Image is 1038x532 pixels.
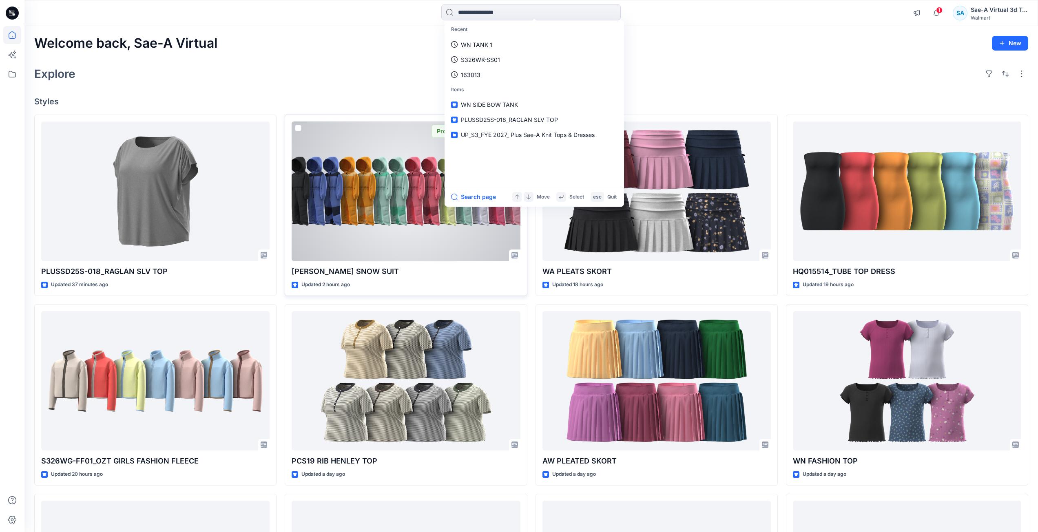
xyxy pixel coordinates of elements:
p: Quit [607,193,617,201]
a: HQ015514_TUBE TOP DRESS [793,121,1021,261]
p: Updated a day ago [552,470,596,479]
p: Updated 37 minutes ago [51,280,108,289]
a: PLUSSD25S-018_RAGLAN SLV TOP [41,121,270,261]
div: Sae-A Virtual 3d Team [971,5,1028,15]
a: WA PLEATS SKORT [542,121,771,261]
p: HQ015514_TUBE TOP DRESS [793,266,1021,277]
div: SA [953,6,967,20]
a: PLUSSD25S-018_RAGLAN SLV TOP [446,112,622,127]
p: PCS19 RIB HENLEY TOP [292,455,520,467]
p: Updated 18 hours ago [552,280,603,289]
p: Updated 19 hours ago [803,280,854,289]
a: WN FASHION TOP [793,311,1021,451]
p: WN TANK 1 [461,40,492,49]
a: WN SIDE BOW TANK [446,97,622,112]
span: 1 [936,7,943,13]
p: PLUSSD25S-018_RAGLAN SLV TOP [41,266,270,277]
span: WN SIDE BOW TANK [461,101,518,108]
p: WA PLEATS SKORT [542,266,771,277]
a: S326WG-FF01_OZT GIRLS FASHION FLEECE [41,311,270,451]
a: UP_S3_FYE 2027_ Plus Sae-A Knit Tops & Dresses [446,127,622,142]
p: S326WK-SS01 [461,55,500,64]
p: Updated 20 hours ago [51,470,103,479]
p: Updated a day ago [301,470,345,479]
a: S326WK-SS01 [446,52,622,67]
p: S326WG-FF01_OZT GIRLS FASHION FLEECE [41,455,270,467]
p: Updated a day ago [803,470,846,479]
p: 163013 [461,71,480,79]
p: Updated 2 hours ago [301,280,350,289]
p: WN FASHION TOP [793,455,1021,467]
h2: Explore [34,67,75,80]
p: esc [593,193,602,201]
p: AW PLEATED SKORT [542,455,771,467]
h4: Styles [34,97,1028,106]
h2: Welcome back, Sae-A Virtual [34,36,217,51]
a: 163013 [446,67,622,82]
a: OZT TODDLER SNOW SUIT [292,121,520,261]
p: Select [569,193,584,201]
p: Items [446,82,622,97]
div: Walmart [971,15,1028,21]
span: PLUSSD25S-018_RAGLAN SLV TOP [461,116,558,123]
p: Recent [446,22,622,37]
a: WN TANK 1 [446,37,622,52]
button: Search page [451,192,496,202]
p: Move [537,193,550,201]
a: AW PLEATED SKORT [542,311,771,451]
button: New [992,36,1028,51]
a: PCS19 RIB HENLEY TOP [292,311,520,451]
span: UP_S3_FYE 2027_ Plus Sae-A Knit Tops & Dresses [461,131,595,138]
p: [PERSON_NAME] SNOW SUIT [292,266,520,277]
